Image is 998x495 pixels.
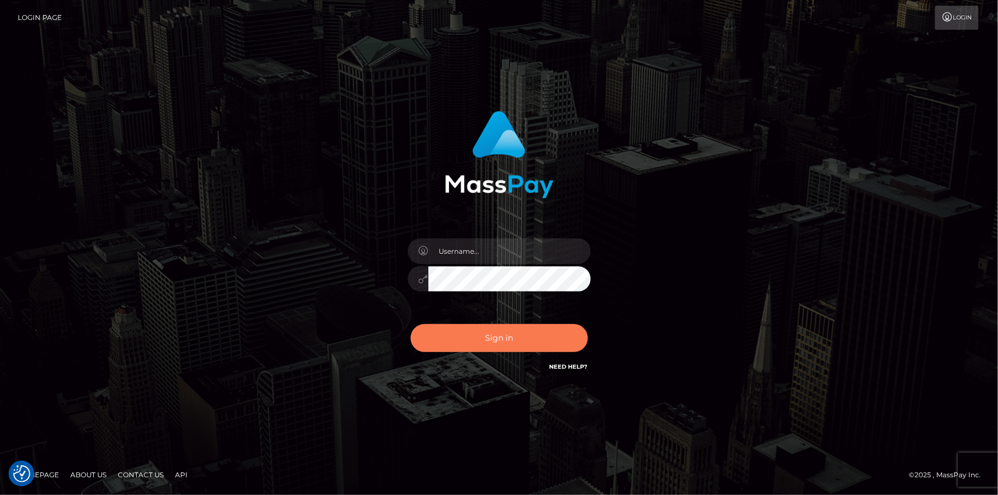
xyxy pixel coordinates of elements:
a: Contact Us [113,466,168,484]
button: Consent Preferences [13,465,30,482]
a: Login Page [18,6,62,30]
img: MassPay Login [445,111,554,198]
a: API [170,466,192,484]
input: Username... [428,238,591,264]
a: Login [935,6,979,30]
a: About Us [66,466,111,484]
div: © 2025 , MassPay Inc. [909,469,989,481]
a: Need Help? [550,363,588,370]
img: Revisit consent button [13,465,30,482]
a: Homepage [13,466,63,484]
button: Sign in [411,324,588,352]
